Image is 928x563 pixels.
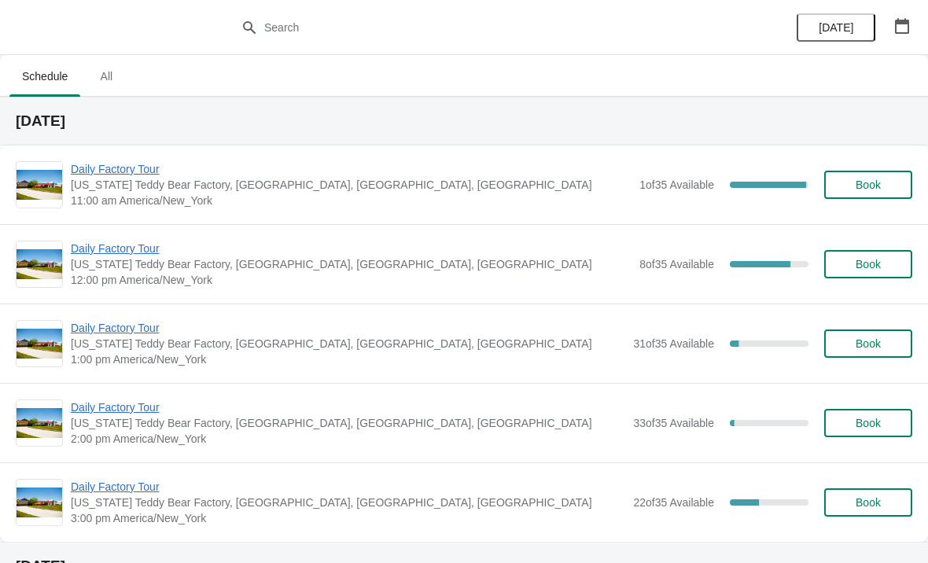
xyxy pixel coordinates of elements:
span: 1:00 pm America/New_York [71,351,625,367]
img: Daily Factory Tour | Vermont Teddy Bear Factory, Shelburne Road, Shelburne, VT, USA | 11:00 am Am... [17,170,62,201]
span: [DATE] [819,21,853,34]
img: Daily Factory Tour | Vermont Teddy Bear Factory, Shelburne Road, Shelburne, VT, USA | 2:00 pm Ame... [17,408,62,439]
span: 12:00 pm America/New_York [71,272,632,288]
span: All [87,62,126,90]
span: [US_STATE] Teddy Bear Factory, [GEOGRAPHIC_DATA], [GEOGRAPHIC_DATA], [GEOGRAPHIC_DATA] [71,336,625,351]
img: Daily Factory Tour | Vermont Teddy Bear Factory, Shelburne Road, Shelburne, VT, USA | 3:00 pm Ame... [17,488,62,518]
span: 3:00 pm America/New_York [71,510,625,526]
span: Book [856,178,881,191]
img: Daily Factory Tour | Vermont Teddy Bear Factory, Shelburne Road, Shelburne, VT, USA | 1:00 pm Ame... [17,329,62,359]
button: Book [824,409,912,437]
span: [US_STATE] Teddy Bear Factory, [GEOGRAPHIC_DATA], [GEOGRAPHIC_DATA], [GEOGRAPHIC_DATA] [71,415,625,431]
span: Book [856,258,881,270]
button: Book [824,171,912,199]
span: Daily Factory Tour [71,241,632,256]
span: [US_STATE] Teddy Bear Factory, [GEOGRAPHIC_DATA], [GEOGRAPHIC_DATA], [GEOGRAPHIC_DATA] [71,256,632,272]
input: Search [263,13,696,42]
span: 1 of 35 Available [639,178,714,191]
span: Daily Factory Tour [71,161,632,177]
span: Daily Factory Tour [71,320,625,336]
span: Daily Factory Tour [71,479,625,495]
span: Daily Factory Tour [71,399,625,415]
span: Book [856,337,881,350]
span: 22 of 35 Available [633,496,714,509]
span: Book [856,496,881,509]
span: 11:00 am America/New_York [71,193,632,208]
span: Schedule [9,62,80,90]
span: 33 of 35 Available [633,417,714,429]
h2: [DATE] [16,113,912,129]
button: Book [824,488,912,517]
span: Book [856,417,881,429]
button: Book [824,329,912,358]
span: [US_STATE] Teddy Bear Factory, [GEOGRAPHIC_DATA], [GEOGRAPHIC_DATA], [GEOGRAPHIC_DATA] [71,177,632,193]
span: [US_STATE] Teddy Bear Factory, [GEOGRAPHIC_DATA], [GEOGRAPHIC_DATA], [GEOGRAPHIC_DATA] [71,495,625,510]
span: 8 of 35 Available [639,258,714,270]
button: [DATE] [797,13,875,42]
button: Book [824,250,912,278]
img: Daily Factory Tour | Vermont Teddy Bear Factory, Shelburne Road, Shelburne, VT, USA | 12:00 pm Am... [17,249,62,280]
span: 2:00 pm America/New_York [71,431,625,447]
span: 31 of 35 Available [633,337,714,350]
